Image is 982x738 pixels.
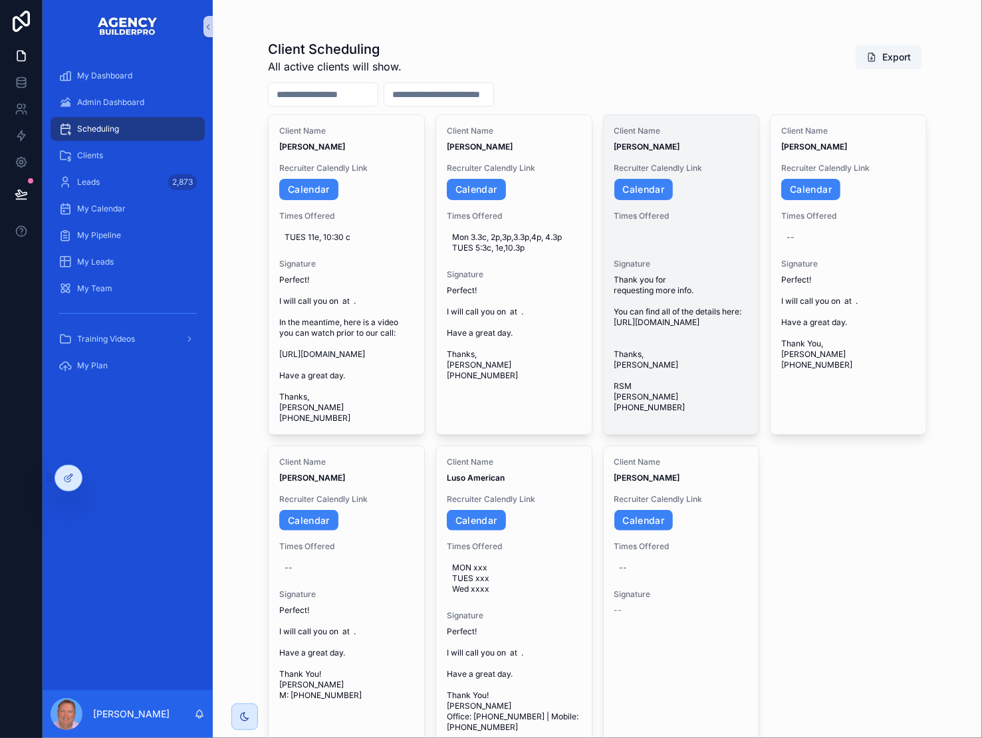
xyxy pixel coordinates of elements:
[279,259,414,269] span: Signature
[285,232,408,243] span: TUES 11e, 10:30 c
[51,250,205,274] a: My Leads
[447,142,513,152] strong: [PERSON_NAME]
[285,562,293,573] div: --
[614,142,680,152] strong: [PERSON_NAME]
[781,179,840,200] a: Calendar
[168,174,197,190] div: 2,873
[770,114,927,435] a: Client Name[PERSON_NAME]Recruiter Calendly LinkCalendarTimes Offered--SignaturePerfect! I will ca...
[77,177,100,187] span: Leads
[603,114,760,435] a: Client Name[PERSON_NAME]Recruiter Calendly LinkCalendarTimes OfferedSignatureThank you for reques...
[781,211,916,221] span: Times Offered
[781,259,916,269] span: Signature
[77,230,121,241] span: My Pipeline
[614,126,749,136] span: Client Name
[51,327,205,351] a: Training Videos
[447,285,581,381] span: Perfect! I will call you on at . Have a great day. Thanks, [PERSON_NAME] [PHONE_NUMBER]
[447,610,581,621] span: Signature
[77,334,135,344] span: Training Videos
[614,589,749,600] span: Signature
[268,40,402,59] h1: Client Scheduling
[614,510,674,531] a: Calendar
[614,211,749,221] span: Times Offered
[51,170,205,194] a: Leads2,873
[447,626,581,733] span: Perfect! I will call you on at . Have a great day. Thank You! [PERSON_NAME] Office: [PHONE_NUMBER...
[51,64,205,88] a: My Dashboard
[279,179,338,200] a: Calendar
[781,142,847,152] strong: [PERSON_NAME]
[93,707,170,721] p: [PERSON_NAME]
[447,473,505,483] strong: Luso American
[279,211,414,221] span: Times Offered
[856,45,921,69] button: Export
[279,510,338,531] a: Calendar
[279,473,345,483] strong: [PERSON_NAME]
[51,90,205,114] a: Admin Dashboard
[614,259,749,269] span: Signature
[781,126,916,136] span: Client Name
[787,232,795,243] div: --
[268,114,425,435] a: Client Name[PERSON_NAME]Recruiter Calendly LinkCalendarTimes OfferedTUES 11e, 10:30 cSignaturePer...
[614,163,749,174] span: Recruiter Calendly Link
[51,354,205,378] a: My Plan
[447,510,506,531] a: Calendar
[452,562,576,594] span: MON xxx TUES xxx Wed xxxx
[97,16,158,37] img: App logo
[614,605,622,616] span: --
[447,126,581,136] span: Client Name
[452,232,576,253] span: Mon 3.3c, 2p,3p,3.3p,4p, 4.3p TUES 5:3c, 1e,10.3p
[77,203,126,214] span: My Calendar
[77,360,108,371] span: My Plan
[51,197,205,221] a: My Calendar
[77,97,144,108] span: Admin Dashboard
[279,163,414,174] span: Recruiter Calendly Link
[781,163,916,174] span: Recruiter Calendly Link
[51,117,205,141] a: Scheduling
[279,494,414,505] span: Recruiter Calendly Link
[614,275,749,413] span: Thank you for requesting more info. You can find all of the details here: [URL][DOMAIN_NAME] Than...
[51,277,205,301] a: My Team
[614,494,749,505] span: Recruiter Calendly Link
[447,163,581,174] span: Recruiter Calendly Link
[77,257,114,267] span: My Leads
[268,59,402,74] span: All active clients will show.
[43,53,213,397] div: scrollable content
[279,605,414,701] span: Perfect! I will call you on at . Have a great day. Thank You! [PERSON_NAME] M: [PHONE_NUMBER]
[279,275,414,424] span: Perfect! I will call you on at . In the meantime, here is a video you can watch prior to our call...
[614,541,749,552] span: Times Offered
[77,283,112,294] span: My Team
[279,541,414,552] span: Times Offered
[447,179,506,200] a: Calendar
[279,589,414,600] span: Signature
[781,275,916,370] span: Perfect! I will call you on at . Have a great day. Thank You, [PERSON_NAME] [PHONE_NUMBER]
[279,126,414,136] span: Client Name
[614,473,680,483] strong: [PERSON_NAME]
[447,494,581,505] span: Recruiter Calendly Link
[614,457,749,467] span: Client Name
[447,269,581,280] span: Signature
[77,124,119,134] span: Scheduling
[614,179,674,200] a: Calendar
[447,541,581,552] span: Times Offered
[77,70,132,81] span: My Dashboard
[279,457,414,467] span: Client Name
[77,150,103,161] span: Clients
[51,223,205,247] a: My Pipeline
[447,457,581,467] span: Client Name
[447,211,581,221] span: Times Offered
[620,562,628,573] div: --
[51,144,205,168] a: Clients
[279,142,345,152] strong: [PERSON_NAME]
[435,114,592,435] a: Client Name[PERSON_NAME]Recruiter Calendly LinkCalendarTimes OfferedMon 3.3c, 2p,3p,3.3p,4p, 4.3p...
